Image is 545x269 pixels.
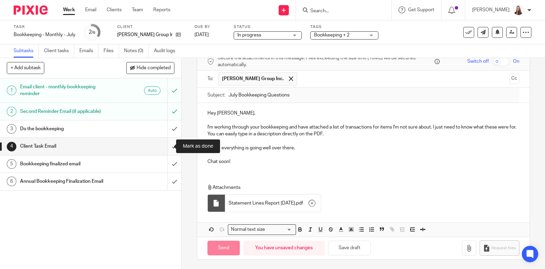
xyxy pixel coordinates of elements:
[154,44,180,58] a: Audit logs
[7,107,16,116] div: 2
[207,110,519,117] p: Hey [PERSON_NAME],
[153,6,170,13] a: Reports
[513,5,524,16] img: Larissa-headshot-cropped.jpg
[137,65,171,71] span: Hide completed
[117,31,172,38] p: [PERSON_NAME] Group Inc.
[104,44,119,58] a: Files
[92,31,95,34] small: /6
[44,44,74,58] a: Client tasks
[467,58,489,65] span: Switch off
[194,24,225,30] label: Due by
[492,245,516,251] span: Request files
[218,55,433,69] span: Secure the attachments in this message. Files exceeding the size limit (10MB) will be secured aut...
[408,8,434,12] span: Get Support
[89,28,95,36] div: 2
[229,200,295,207] span: Statement Lines Report [DATE]
[296,200,303,207] span: pdf
[207,241,240,255] input: Send
[117,24,186,30] label: Client
[228,224,296,235] div: Search for option
[207,145,519,151] p: I hope everything is going well over there.
[14,24,75,30] label: Task
[472,6,510,13] p: [PERSON_NAME]
[513,58,519,65] span: On
[243,241,325,255] div: You have unsaved changes
[107,6,122,13] a: Clients
[7,177,16,186] div: 6
[509,74,519,84] button: Cc
[14,44,39,58] a: Subtasks
[7,86,16,95] div: 1
[79,44,98,58] a: Emails
[7,159,16,169] div: 5
[222,75,284,82] span: [PERSON_NAME] Group Inc.
[207,75,215,82] label: To:
[480,240,519,256] button: Request files
[230,226,267,233] span: Normal text size
[20,124,114,134] h1: Do the bookkeeping
[20,106,114,117] h1: Second Reminder Email (if applicable)
[207,124,519,138] p: I'm working through your bookkeeping and have attached a list of transactions for items I'm not s...
[7,62,44,74] button: + Add subtask
[314,33,349,38] span: Bookkeeping + 2
[207,158,519,165] p: Chat soon!
[7,124,16,134] div: 3
[20,141,114,151] h1: Client Task Email
[14,31,75,38] div: Bookkeeping - Monthly - July
[126,62,174,74] button: Hide completed
[267,226,292,233] input: Search for option
[124,44,149,58] a: Notes (0)
[328,241,371,255] button: Save draft
[14,5,48,15] img: Pixie
[20,176,114,186] h1: Annual Bookkeeping Finalization Email
[7,142,16,151] div: 4
[310,8,371,14] input: Search
[63,6,75,13] a: Work
[194,32,209,37] span: [DATE]
[20,159,114,169] h1: Bookkeeping finalized email
[234,24,302,30] label: Status
[225,195,321,212] div: .
[85,6,96,13] a: Email
[310,24,378,30] label: Tags
[20,82,114,99] h1: Email client - monthly bookkeeping reminder
[132,6,143,13] a: Team
[144,86,160,95] div: Auto
[207,92,225,99] label: Subject:
[237,33,261,38] span: In progress
[207,184,512,191] p: Attachments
